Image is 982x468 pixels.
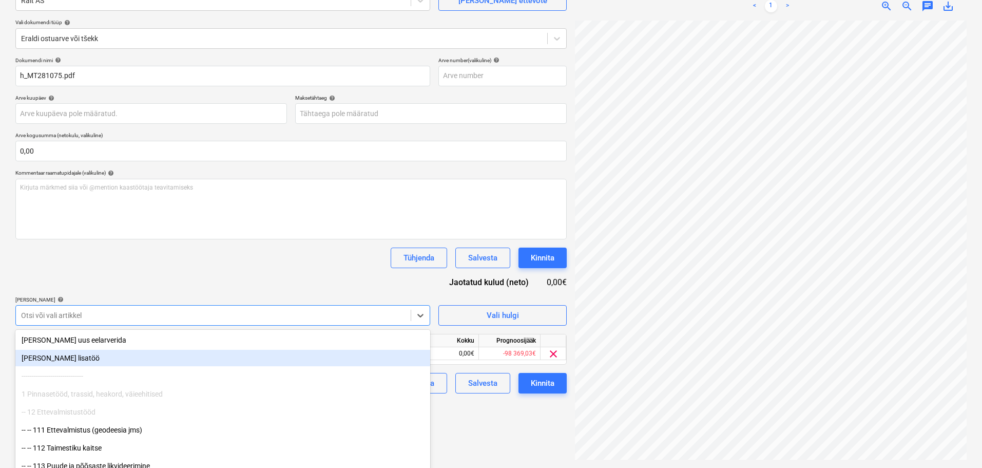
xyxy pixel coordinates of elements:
div: Jaotatud kulud (neto) [433,276,545,288]
div: Prognoosijääk [479,334,541,347]
div: Lisa uus lisatöö [15,350,430,366]
div: -- 12 Ettevalmistustööd [15,404,430,420]
div: [PERSON_NAME] uus eelarverida [15,332,430,348]
div: -98 369,03€ [479,347,541,360]
div: Salvesta [468,251,497,265]
div: Dokumendi nimi [15,57,430,64]
input: Arve kuupäeva pole määratud. [15,103,287,124]
div: 1 Pinnasetööd, trassid, heakord, väieehitised [15,386,430,402]
div: Kommentaar raamatupidajale (valikuline) [15,170,567,176]
div: Tühjenda [403,251,434,265]
button: Vali hulgi [438,305,567,326]
span: help [491,57,499,63]
p: Arve kogusumma (netokulu, valikuline) [15,132,567,141]
input: Arve kogusumma (netokulu, valikuline) [15,141,567,161]
button: Kinnita [518,248,567,268]
div: ------------------------------ [15,368,430,384]
input: Arve number [438,66,567,86]
button: Salvesta [455,373,510,394]
div: -- -- 112 Taimestiku kaitse [15,440,430,456]
span: clear [547,348,560,360]
button: Kinnita [518,373,567,394]
input: Tähtaega pole määratud [295,103,567,124]
input: Dokumendi nimi [15,66,430,86]
div: 0,00€ [545,276,567,288]
span: help [62,20,70,26]
div: [PERSON_NAME] [15,296,430,303]
div: Kinnita [531,251,554,265]
div: Salvesta [468,377,497,390]
span: help [106,170,114,176]
div: [PERSON_NAME] lisatöö [15,350,430,366]
div: Maksetähtaeg [295,95,567,101]
div: Vali dokumendi tüüp [15,19,567,26]
button: Tühjenda [391,248,447,268]
span: help [46,95,54,101]
span: help [55,296,64,303]
div: Vali hulgi [487,309,519,322]
div: Kokku [417,334,479,347]
div: Arve number (valikuline) [438,57,567,64]
div: Lisa uus eelarverida [15,332,430,348]
div: -- -- 111 Ettevalmistus (geodeesia jms) [15,422,430,438]
div: 0,00€ [417,347,479,360]
span: help [53,57,61,63]
div: Arve kuupäev [15,95,287,101]
span: help [327,95,335,101]
div: Kinnita [531,377,554,390]
button: Salvesta [455,248,510,268]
